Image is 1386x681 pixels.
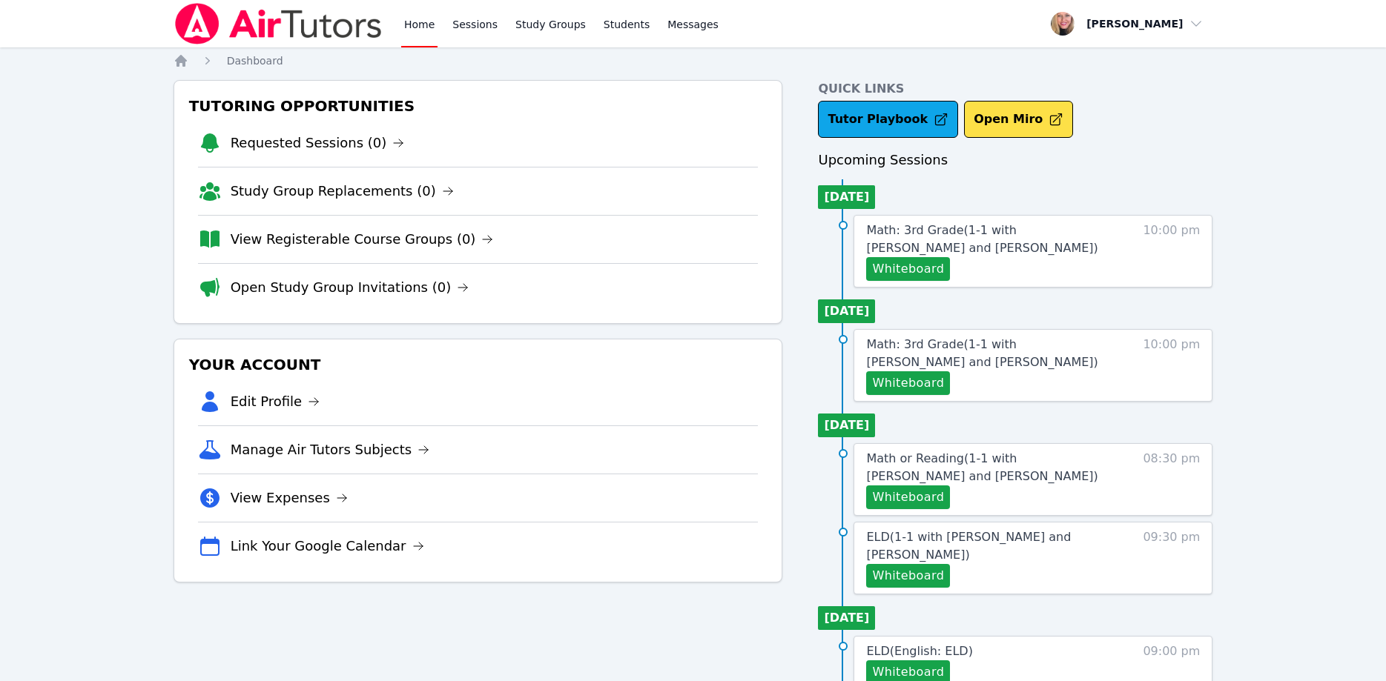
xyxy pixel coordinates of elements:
span: ELD ( English: ELD ) [866,644,972,658]
a: Link Your Google Calendar [231,536,424,557]
a: View Registerable Course Groups (0) [231,229,494,250]
a: View Expenses [231,488,348,508]
span: Messages [667,17,719,32]
span: Dashboard [227,55,283,67]
nav: Breadcrumb [174,53,1213,68]
a: Tutor Playbook [818,101,958,138]
span: 10:00 pm [1143,336,1200,395]
span: Math: 3rd Grade ( 1-1 with [PERSON_NAME] and [PERSON_NAME] ) [866,337,1098,369]
button: Whiteboard [866,485,950,509]
span: ELD ( 1-1 with [PERSON_NAME] and [PERSON_NAME] ) [866,530,1071,562]
span: 08:30 pm [1143,450,1200,509]
span: 10:00 pm [1143,222,1200,281]
a: Study Group Replacements (0) [231,181,454,202]
span: Math or Reading ( 1-1 with [PERSON_NAME] and [PERSON_NAME] ) [866,451,1098,483]
a: ELD(1-1 with [PERSON_NAME] and [PERSON_NAME]) [866,528,1116,564]
a: Edit Profile [231,391,320,412]
button: Whiteboard [866,371,950,395]
h3: Tutoring Opportunities [186,93,770,119]
li: [DATE] [818,606,875,630]
a: Open Study Group Invitations (0) [231,277,469,298]
li: [DATE] [818,185,875,209]
li: [DATE] [818,413,875,437]
button: Whiteboard [866,564,950,588]
img: Air Tutors [174,3,383,44]
a: Dashboard [227,53,283,68]
a: Math: 3rd Grade(1-1 with [PERSON_NAME] and [PERSON_NAME]) [866,336,1116,371]
button: Whiteboard [866,257,950,281]
a: Math or Reading(1-1 with [PERSON_NAME] and [PERSON_NAME]) [866,450,1116,485]
a: Requested Sessions (0) [231,133,405,153]
h4: Quick Links [818,80,1212,98]
li: [DATE] [818,299,875,323]
a: ELD(English: ELD) [866,642,972,660]
h3: Upcoming Sessions [818,150,1212,170]
a: Manage Air Tutors Subjects [231,439,430,460]
span: Math: 3rd Grade ( 1-1 with [PERSON_NAME] and [PERSON_NAME] ) [866,223,1098,255]
h3: Your Account [186,351,770,378]
button: Open Miro [964,101,1073,138]
span: 09:30 pm [1143,528,1200,588]
a: Math: 3rd Grade(1-1 with [PERSON_NAME] and [PERSON_NAME]) [866,222,1116,257]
